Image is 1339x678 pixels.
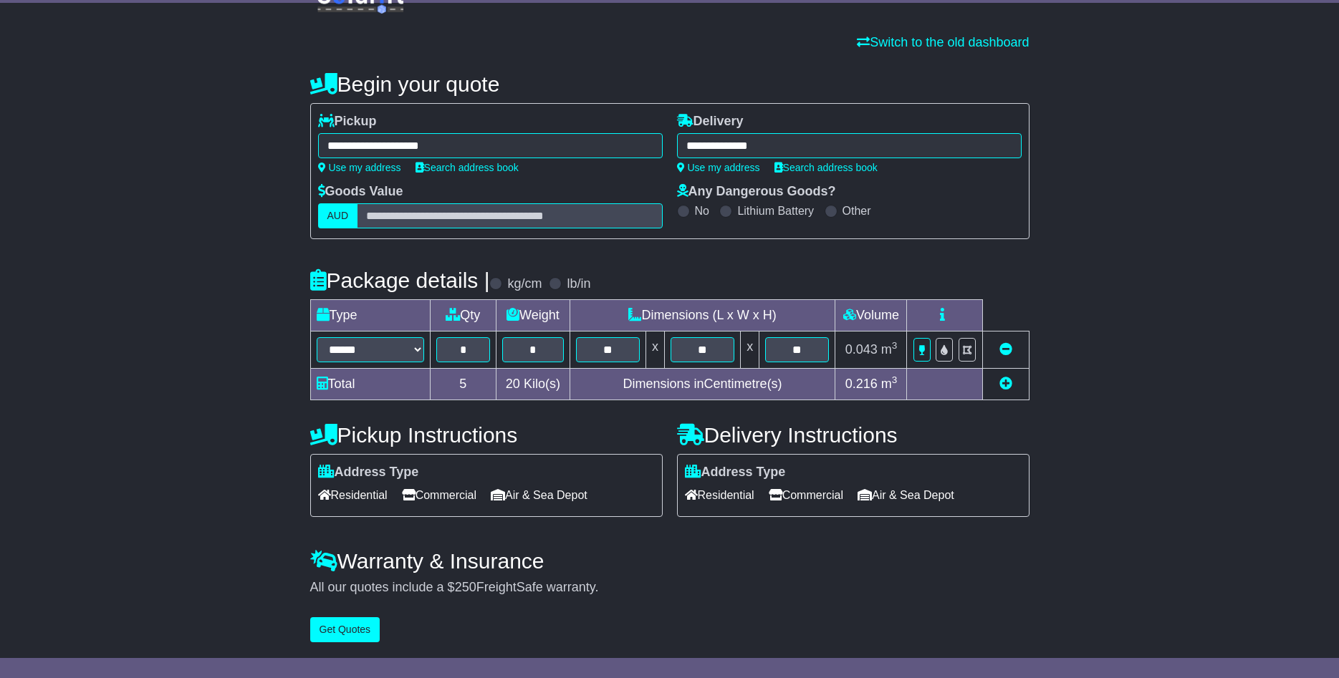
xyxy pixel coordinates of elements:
[843,204,871,218] label: Other
[677,162,760,173] a: Use my address
[695,204,709,218] label: No
[310,268,490,292] h4: Package details |
[835,300,907,331] td: Volume
[430,300,496,331] td: Qty
[999,377,1012,391] a: Add new item
[496,300,570,331] td: Weight
[318,484,388,506] span: Residential
[318,465,419,480] label: Address Type
[310,617,380,642] button: Get Quotes
[507,276,542,292] label: kg/cm
[318,203,358,228] label: AUD
[318,162,401,173] a: Use my address
[685,465,786,480] label: Address Type
[857,35,1029,49] a: Switch to the old dashboard
[402,484,476,506] span: Commercial
[881,342,898,357] span: m
[685,484,754,506] span: Residential
[858,484,954,506] span: Air & Sea Depot
[416,162,519,173] a: Search address book
[892,340,898,351] sup: 3
[506,377,520,391] span: 20
[496,369,570,400] td: Kilo(s)
[769,484,843,506] span: Commercial
[310,549,1030,573] h4: Warranty & Insurance
[310,369,430,400] td: Total
[310,423,663,447] h4: Pickup Instructions
[310,580,1030,596] div: All our quotes include a $ FreightSafe warranty.
[570,369,835,400] td: Dimensions in Centimetre(s)
[845,342,878,357] span: 0.043
[892,374,898,385] sup: 3
[845,377,878,391] span: 0.216
[310,300,430,331] td: Type
[430,369,496,400] td: 5
[567,276,590,292] label: lb/in
[318,184,403,200] label: Goods Value
[737,204,814,218] label: Lithium Battery
[570,300,835,331] td: Dimensions (L x W x H)
[645,331,664,369] td: x
[677,114,744,130] label: Delivery
[741,331,759,369] td: x
[455,580,476,594] span: 250
[999,342,1012,357] a: Remove this item
[318,114,377,130] label: Pickup
[881,377,898,391] span: m
[491,484,587,506] span: Air & Sea Depot
[310,72,1030,96] h4: Begin your quote
[677,423,1030,447] h4: Delivery Instructions
[774,162,878,173] a: Search address book
[677,184,836,200] label: Any Dangerous Goods?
